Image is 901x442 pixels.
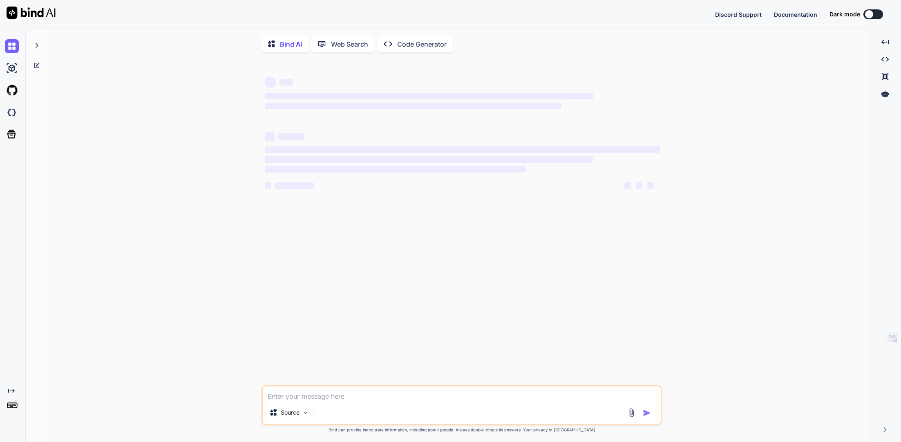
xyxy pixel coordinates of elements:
[265,76,276,88] span: ‌
[774,10,817,19] button: Documentation
[265,93,593,99] span: ‌
[302,409,309,416] img: Pick Models
[281,408,300,417] p: Source
[275,182,314,189] span: ‌
[331,39,368,49] p: Web Search
[636,182,642,189] span: ‌
[7,7,56,19] img: Bind AI
[279,79,293,85] span: ‌
[262,427,662,433] p: Bind can provide inaccurate information, including about people. Always double-check its answers....
[265,132,275,141] span: ‌
[280,39,302,49] p: Bind AI
[265,182,271,189] span: ‌
[643,409,651,417] img: icon
[278,133,304,140] span: ‌
[627,408,636,417] img: attachment
[624,182,631,189] span: ‌
[647,182,654,189] span: ‌
[5,39,19,53] img: chat
[715,10,762,19] button: Discord Support
[397,39,447,49] p: Code Generator
[265,103,561,109] span: ‌
[265,146,660,153] span: ‌
[5,105,19,119] img: darkCloudIdeIcon
[5,83,19,97] img: githubLight
[265,166,526,173] span: ‌
[265,156,593,163] span: ‌
[774,11,817,18] span: Documentation
[5,61,19,75] img: ai-studio
[715,11,762,18] span: Discord Support
[829,10,860,18] span: Dark mode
